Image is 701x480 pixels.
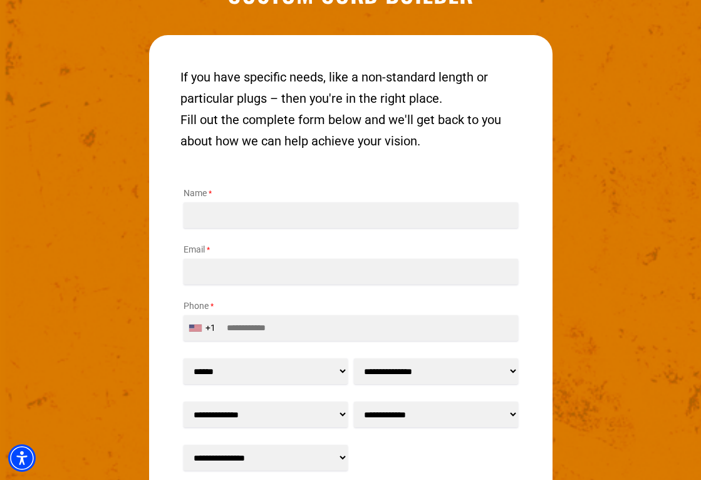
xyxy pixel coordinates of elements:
p: Fill out the complete form below and we'll get back to you about how we can help achieve your vis... [180,109,521,152]
span: Phone [184,301,209,311]
span: Name [184,188,207,198]
div: +1 [205,321,215,335]
p: If you have specific needs, like a non-standard length or particular plugs – then you're in the r... [180,66,521,109]
span: Email [184,244,205,254]
div: United States: +1 [184,316,223,340]
div: Accessibility Menu [8,444,36,472]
